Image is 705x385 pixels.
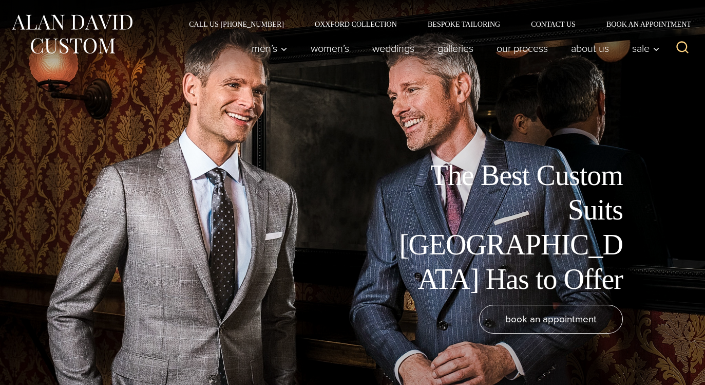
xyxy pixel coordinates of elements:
a: Contact Us [516,21,591,28]
a: Our Process [485,38,560,59]
a: Call Us [PHONE_NUMBER] [174,21,299,28]
span: Men’s [252,43,288,53]
a: Galleries [426,38,485,59]
img: Alan David Custom [10,11,134,57]
span: Sale [632,43,660,53]
a: book an appointment [479,305,623,334]
a: About Us [560,38,621,59]
span: book an appointment [505,311,597,326]
a: Bespoke Tailoring [412,21,516,28]
a: Oxxford Collection [299,21,412,28]
a: weddings [361,38,426,59]
a: Book an Appointment [591,21,695,28]
nav: Secondary Navigation [174,21,695,28]
h1: The Best Custom Suits [GEOGRAPHIC_DATA] Has to Offer [392,158,623,297]
a: Women’s [299,38,361,59]
nav: Primary Navigation [240,38,665,59]
button: View Search Form [670,36,695,61]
